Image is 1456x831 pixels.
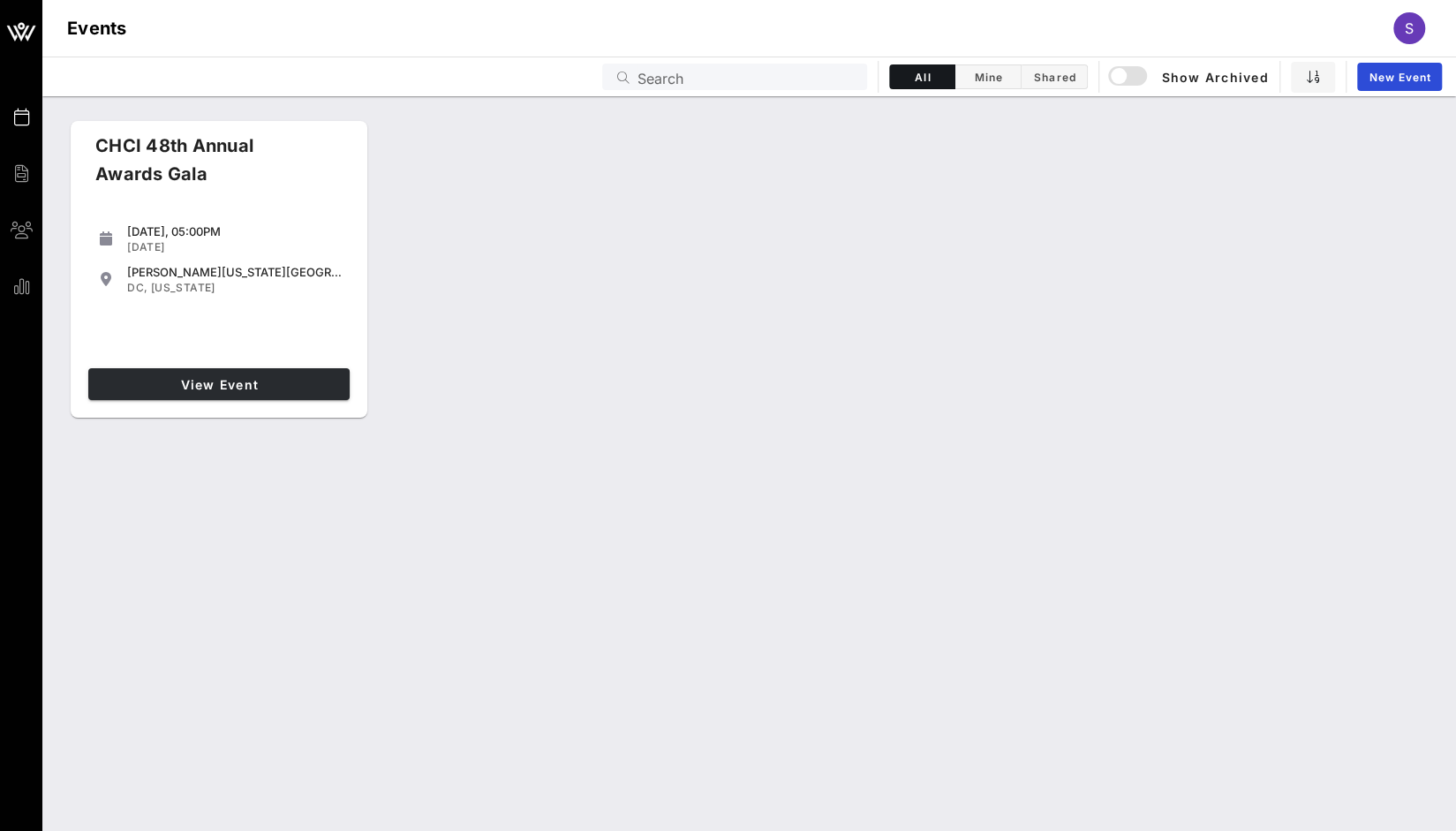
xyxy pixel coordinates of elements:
span: [US_STATE] [151,281,215,294]
span: S [1405,19,1414,37]
button: Shared [1022,64,1088,89]
button: All [889,64,955,89]
div: CHCI 48th Annual Awards Gala [81,132,330,202]
a: New Event [1357,63,1442,91]
div: [PERSON_NAME][US_STATE][GEOGRAPHIC_DATA] [127,265,343,279]
span: New Event [1368,71,1431,84]
a: View Event [88,368,350,400]
div: [DATE] [127,240,343,254]
div: S [1393,12,1425,44]
span: All [901,71,944,84]
div: [DATE], 05:00PM [127,224,343,238]
span: Mine [966,71,1010,84]
button: Show Archived [1110,61,1269,93]
span: Shared [1032,71,1076,84]
h1: Events [67,14,127,42]
span: Show Archived [1111,66,1268,87]
button: Mine [955,64,1022,89]
span: View Event [95,377,343,392]
span: DC, [127,281,147,294]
